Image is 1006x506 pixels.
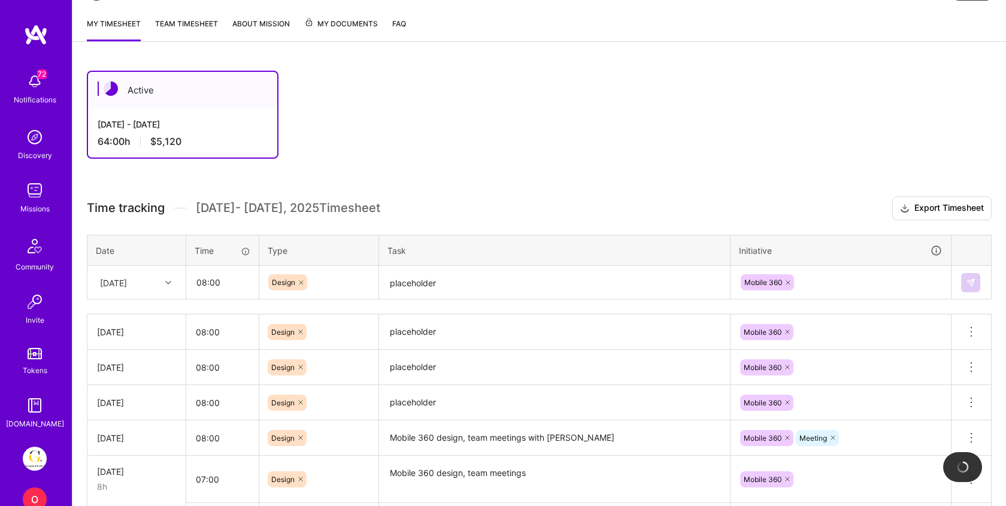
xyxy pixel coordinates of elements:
[155,17,218,41] a: Team timesheet
[744,328,781,337] span: Mobile 360
[23,447,47,471] img: Guidepoint: Client Platform
[380,267,729,299] textarea: placeholder
[20,202,50,215] div: Missions
[16,260,54,273] div: Community
[271,363,295,372] span: Design
[20,447,50,471] a: Guidepoint: Client Platform
[87,235,186,266] th: Date
[961,273,981,292] div: null
[271,434,295,443] span: Design
[744,278,782,287] span: Mobile 360
[6,417,64,430] div: [DOMAIN_NAME]
[271,398,295,407] span: Design
[259,235,379,266] th: Type
[100,276,127,289] div: [DATE]
[380,457,729,502] textarea: Mobile 360 design, team meetings
[186,387,259,419] input: HH:MM
[23,178,47,202] img: teamwork
[20,232,49,260] img: Community
[739,244,943,257] div: Initiative
[892,196,992,220] button: Export Timesheet
[196,201,380,216] span: [DATE] - [DATE] , 2025 Timesheet
[37,69,47,79] span: 72
[14,93,56,106] div: Notifications
[97,396,176,409] div: [DATE]
[272,278,295,287] span: Design
[23,364,47,377] div: Tokens
[744,475,781,484] span: Mobile 360
[104,81,118,96] img: Active
[186,463,259,495] input: HH:MM
[23,125,47,149] img: discovery
[744,434,781,443] span: Mobile 360
[97,326,176,338] div: [DATE]
[744,363,781,372] span: Mobile 360
[18,149,52,162] div: Discovery
[87,201,165,216] span: Time tracking
[955,459,971,475] img: loading
[187,266,258,298] input: HH:MM
[24,24,48,46] img: logo
[379,235,731,266] th: Task
[744,398,781,407] span: Mobile 360
[23,393,47,417] img: guide book
[966,278,975,287] img: Submit
[98,135,268,148] div: 64:00 h
[98,118,268,131] div: [DATE] - [DATE]
[88,72,277,108] div: Active
[186,316,259,348] input: HH:MM
[271,475,295,484] span: Design
[186,352,259,383] input: HH:MM
[232,17,290,41] a: About Mission
[165,280,171,286] i: icon Chevron
[23,290,47,314] img: Invite
[186,422,259,454] input: HH:MM
[271,328,295,337] span: Design
[195,244,250,257] div: Time
[304,17,378,31] span: My Documents
[87,17,141,41] a: My timesheet
[26,314,44,326] div: Invite
[97,480,176,493] div: 8h
[380,351,729,384] textarea: placeholder
[97,361,176,374] div: [DATE]
[799,434,827,443] span: Meeting
[392,17,406,41] a: FAQ
[380,386,729,419] textarea: placeholder
[380,316,729,349] textarea: placeholder
[380,422,729,455] textarea: Mobile 360 design, team meetings with [PERSON_NAME]
[304,17,378,41] a: My Documents
[97,432,176,444] div: [DATE]
[28,348,42,359] img: tokens
[97,465,176,478] div: [DATE]
[900,202,910,215] i: icon Download
[150,135,181,148] span: $5,120
[23,69,47,93] img: bell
